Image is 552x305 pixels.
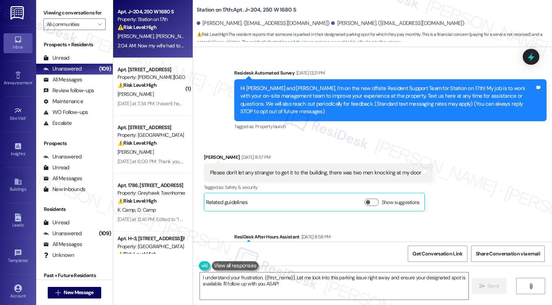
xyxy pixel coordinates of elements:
[488,282,499,290] span: Send
[36,41,113,48] div: Prospects + Residents
[117,131,184,139] div: Property: [GEOGRAPHIC_DATA]
[117,158,530,165] div: [DATE] at 6:00 PM: Thank you, i will process the payment once i get home [DATE], hopefully it'll ...
[234,69,547,79] div: Residesk Automated Survey
[197,31,228,37] strong: ⚠️ Risk Level: High
[117,16,184,23] div: Property: Station on 17th
[234,233,547,243] div: ResiDesk After Hours Assistant
[117,182,184,189] div: Apt. 1786, [STREET_ADDRESS]
[117,66,184,73] div: Apt. [STREET_ADDRESS]
[197,31,552,46] span: : The resident reports that someone is parked in their designated parking spot for which they pay...
[117,235,184,242] div: Apt. H~3, [STREET_ADDRESS][PERSON_NAME]
[97,228,113,239] div: (109)
[43,251,74,259] div: Unknown
[117,243,184,250] div: Property: [GEOGRAPHIC_DATA] and Apartments
[43,175,82,182] div: All Messages
[4,175,33,195] a: Buildings
[204,182,433,192] div: Tagged as:
[137,207,156,213] span: D. Camp
[300,233,331,241] div: [DATE] 8:58 PM
[117,42,367,49] div: 2:04 AM: Now my wife had to drive around looking for a parking spot because a moron decided to ju...
[4,211,33,231] a: Leads
[225,184,258,190] span: Safety & security
[32,79,33,84] span: •
[528,283,534,289] i: 
[43,76,82,84] div: All Messages
[210,169,422,177] div: Please don't let any stranger to get it to the building, there was two men knocking at my door
[197,6,296,14] b: Station on 17th: Apt. J~204, 250 W 1680 S
[4,33,33,53] a: Inbox
[43,119,72,127] div: Escalate
[43,65,82,73] div: Unanswered
[55,290,61,296] i: 
[117,100,206,107] div: [DATE] at 7:34 PM: I haven't heard anything
[64,289,93,296] span: New Message
[97,63,113,75] div: (109)
[412,250,462,258] span: Get Conversation Link
[117,124,184,131] div: Apt. [STREET_ADDRESS]
[10,6,25,20] img: ResiDesk Logo
[43,241,82,248] div: All Messages
[48,287,101,298] button: New Message
[26,115,27,120] span: •
[155,33,192,39] span: [PERSON_NAME]
[117,140,157,146] strong: ⚠️ Risk Level: High
[36,140,113,147] div: Prospects
[117,189,184,197] div: Property: Greyhawk Townhomes
[43,98,83,105] div: Maintenance
[43,153,82,161] div: Unanswered
[4,140,33,160] a: Insights •
[200,272,468,300] textarea: I understand your frustration, {{first_name}}. Let me look into this parking issue right away and...
[472,278,507,294] button: Send
[25,150,26,155] span: •
[43,87,94,94] div: Review follow-ups
[43,219,69,226] div: Unread
[117,207,137,213] span: K. Camp
[117,251,157,257] strong: ⚠️ Risk Level: High
[476,250,540,258] span: Share Conversation via email
[331,20,464,27] div: [PERSON_NAME]. ([EMAIL_ADDRESS][DOMAIN_NAME])
[43,7,106,18] label: Viewing conversations for
[117,24,157,30] strong: ⚠️ Risk Level: High
[117,216,418,223] div: [DATE] at 12:41 PM: Edited to “I am not usually a complainer... but since you opened the door.......
[4,282,33,302] a: Account
[43,109,88,116] div: WO Follow-ups
[471,246,545,262] button: Share Conversation via email
[240,153,270,161] div: [DATE] 8:57 PM
[117,82,157,88] strong: ⚠️ Risk Level: High
[98,21,102,27] i: 
[204,153,433,164] div: [PERSON_NAME]
[295,69,325,77] div: [DATE] 12:21 PM
[408,246,467,262] button: Get Conversation Link
[36,272,113,279] div: Past + Future Residents
[117,33,156,39] span: [PERSON_NAME]
[117,8,184,16] div: Apt. J~204, 250 W 1680 S
[43,164,69,171] div: Unread
[47,18,94,30] input: All communities
[117,73,184,81] div: Property: [PERSON_NAME][GEOGRAPHIC_DATA]
[36,206,113,213] div: Residents
[4,247,33,266] a: Templates •
[206,199,248,209] div: Related guidelines
[382,199,420,206] label: Show suggestions
[197,20,330,27] div: [PERSON_NAME]. ([EMAIL_ADDRESS][DOMAIN_NAME])
[117,149,154,155] span: [PERSON_NAME]
[479,283,485,289] i: 
[117,91,154,97] span: [PERSON_NAME]
[28,257,29,262] span: •
[43,230,82,237] div: Unanswered
[43,54,69,62] div: Unread
[4,105,33,124] a: Site Visit •
[117,198,157,204] strong: ⚠️ Risk Level: High
[43,186,85,193] div: New Inbounds
[240,85,535,116] div: Hi [PERSON_NAME] and [PERSON_NAME], I'm on the new offsite Resident Support Team for Station on 1...
[234,121,547,132] div: Tagged as:
[255,123,286,130] span: Property launch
